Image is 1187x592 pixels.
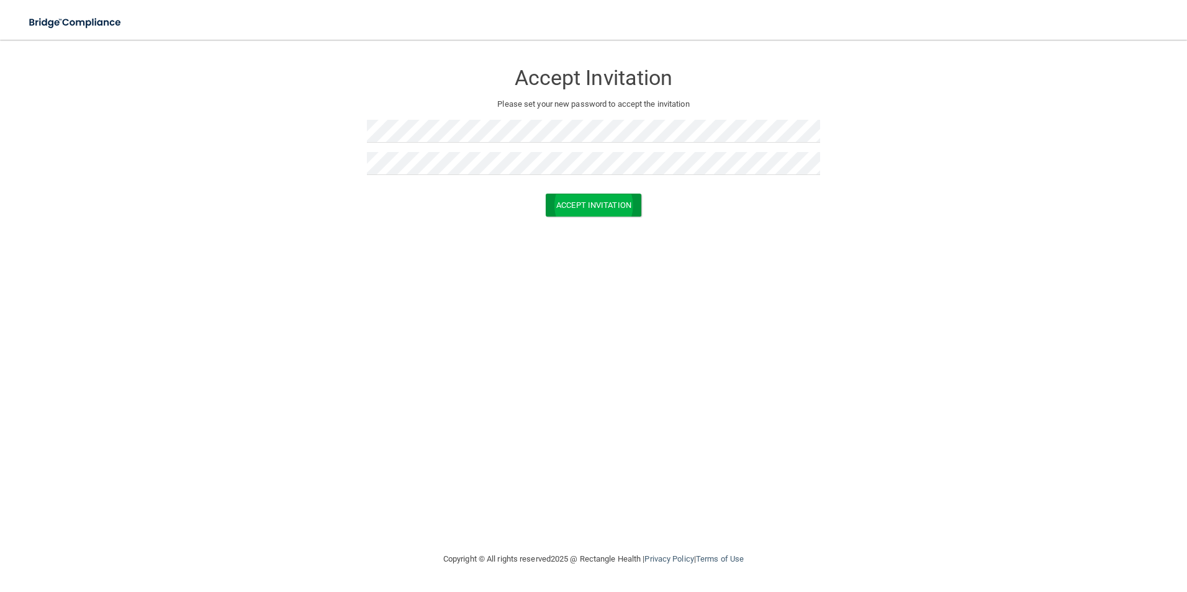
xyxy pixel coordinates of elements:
p: Please set your new password to accept the invitation [376,97,811,112]
button: Accept Invitation [546,194,641,217]
a: Terms of Use [696,554,744,563]
a: Privacy Policy [644,554,693,563]
h3: Accept Invitation [367,66,820,89]
img: bridge_compliance_login_screen.278c3ca4.svg [19,10,133,35]
div: Copyright © All rights reserved 2025 @ Rectangle Health | | [367,539,820,579]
